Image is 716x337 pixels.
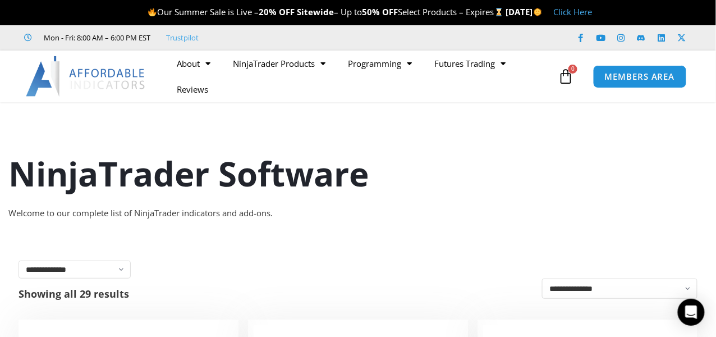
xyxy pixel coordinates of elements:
[19,289,129,299] p: Showing all 29 results
[534,8,542,16] img: 🌞
[495,8,503,16] img: ⌛
[259,6,295,17] strong: 20% OFF
[166,76,219,102] a: Reviews
[8,206,708,221] div: Welcome to our complete list of NinjaTrader indicators and add-ons.
[166,51,555,102] nav: Menu
[568,65,577,74] span: 0
[541,60,590,93] a: 0
[148,6,506,17] span: Our Summer Sale is Live – – Up to Select Products – Expires
[166,51,222,76] a: About
[297,6,334,17] strong: Sitewide
[605,72,675,81] span: MEMBERS AREA
[362,6,398,17] strong: 50% OFF
[593,65,687,88] a: MEMBERS AREA
[167,31,199,44] a: Trustpilot
[554,6,593,17] a: Click Here
[423,51,517,76] a: Futures Trading
[42,31,151,44] span: Mon - Fri: 8:00 AM – 6:00 PM EST
[148,8,157,16] img: 🔥
[26,56,146,97] img: LogoAI | Affordable Indicators – NinjaTrader
[542,279,697,299] select: Shop order
[222,51,337,76] a: NinjaTrader Products
[337,51,423,76] a: Programming
[678,299,705,326] div: Open Intercom Messenger
[506,6,543,17] strong: [DATE]
[8,150,708,197] h1: NinjaTrader Software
